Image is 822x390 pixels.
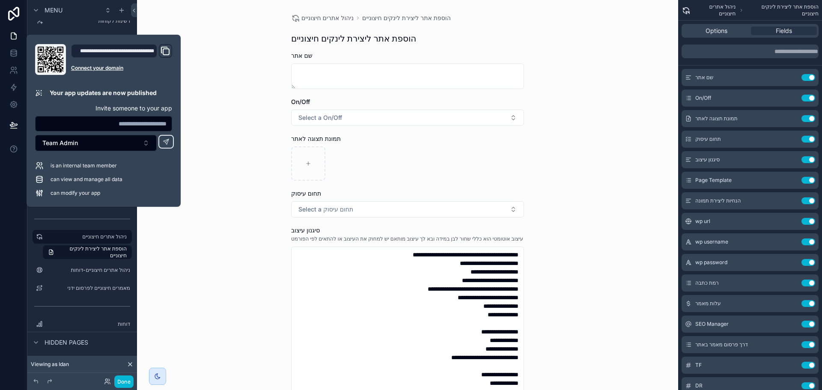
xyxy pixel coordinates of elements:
span: On/Off [291,98,310,105]
span: Menu [45,6,63,15]
span: Options [706,27,727,35]
a: רשימת לקוחות [33,14,132,28]
span: סיגנון עיצוב [291,226,320,234]
label: ניהול אתרים חיצוניים-דוחות [46,267,130,274]
span: Fields [776,27,792,35]
button: Select Button [35,135,157,151]
span: עיצוב אוטומטי הוא כללי שחור לבן במידה ובא לך עיצוב מותאם יש למחוק את העיצוב או להתאים לפי הפורמט [291,235,523,242]
p: Invite someone to your app [35,104,172,113]
a: ניהול אתרים חיצוניים-דוחות [33,263,132,277]
span: SEO Manager [695,321,729,327]
span: תמונת תצוגה לאתר [291,135,341,142]
span: Viewing as Idan [31,361,69,368]
button: Select Button [291,110,524,126]
a: הוספת אתר ליצירת לינקים חיצוניים [362,14,451,22]
label: דוחות [46,321,130,327]
a: דוחות [33,317,132,331]
button: Select Button [291,201,524,217]
span: סיגנון עיצוב [695,156,720,163]
a: ניהול אתרים חיצוניים [291,14,354,22]
span: On/Off [695,95,711,101]
button: Done [114,375,134,388]
span: can view and manage all data [51,176,122,183]
span: תחום עיסוק [695,136,721,143]
h1: הוספת אתר ליצירת לינקים חיצוניים [291,33,416,45]
span: wp username [695,238,728,245]
span: הנחיות ליצירת תמונה [695,197,741,204]
span: הוספת אתר ליצירת לינקים חיצוניים [748,3,819,17]
span: תחום עיסוק [291,190,321,197]
span: ניהול אתרים חיצוניים [301,14,354,22]
label: רשימת לקוחות [46,18,130,24]
span: Page Template [695,177,732,184]
div: Domain and Custom Link [71,44,172,75]
span: Hidden pages [45,338,88,347]
a: הוספת אתר ליצירת לינקים חיצוניים [43,245,132,259]
span: can modify your app [51,190,100,196]
p: Your app updates are now published [50,89,157,97]
a: ניהול אתרים חיצוניים [33,230,132,244]
span: תמונת תצוגה לאתר [695,115,738,122]
span: רמת כתבה [695,280,719,286]
label: ניהול אתרים חיצוניים [46,233,127,240]
span: is an internal team member [51,162,117,169]
a: מילות מפתח [33,32,132,46]
span: הוספת אתר ליצירת לינקים חיצוניים [58,245,127,259]
span: wp password [695,259,727,266]
span: wp url [695,218,710,225]
label: מאמרים חיצוניים לפרסום ידני [46,285,130,292]
a: מאמרים חיצוניים לפרסום ידני [33,281,132,295]
span: ניהול אתרים חיצוניים [694,3,736,17]
span: Select a תחום עיסוק [298,205,353,214]
span: דרך פרסום מאמר באתר [695,341,748,348]
span: שם אתר [291,52,313,59]
span: עלות מאמר [695,300,721,307]
span: Select a On/Off [298,113,342,122]
span: Team Admin [42,139,78,147]
span: שם אתר [695,74,713,81]
a: Connect your domain [71,65,172,71]
span: TF [695,362,702,369]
